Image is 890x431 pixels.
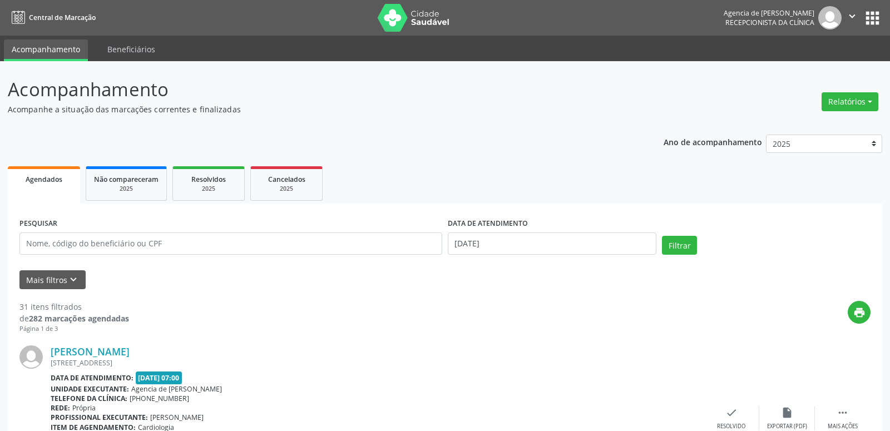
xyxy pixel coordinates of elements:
[19,270,86,290] button: Mais filtroskeyboard_arrow_down
[828,423,858,430] div: Mais ações
[181,185,236,193] div: 2025
[100,39,163,59] a: Beneficiários
[150,413,204,422] span: [PERSON_NAME]
[26,175,62,184] span: Agendados
[837,407,849,419] i: 
[8,8,96,27] a: Central de Marcação
[725,18,814,27] span: Recepcionista da clínica
[19,232,442,255] input: Nome, código do beneficiário ou CPF
[19,324,129,334] div: Página 1 de 3
[51,373,133,383] b: Data de atendimento:
[51,358,704,368] div: [STREET_ADDRESS]
[725,407,738,419] i: check
[191,175,226,184] span: Resolvidos
[8,103,620,115] p: Acompanhe a situação das marcações correntes e finalizadas
[846,10,858,22] i: 
[19,345,43,369] img: img
[724,8,814,18] div: Agencia de [PERSON_NAME]
[818,6,842,29] img: img
[136,371,182,384] span: [DATE] 07:00
[863,8,882,28] button: apps
[848,301,871,324] button: print
[767,423,807,430] div: Exportar (PDF)
[94,175,159,184] span: Não compareceram
[131,384,222,394] span: Agencia de [PERSON_NAME]
[4,39,88,61] a: Acompanhamento
[259,185,314,193] div: 2025
[268,175,305,184] span: Cancelados
[662,236,697,255] button: Filtrar
[19,215,57,232] label: PESQUISAR
[51,403,70,413] b: Rede:
[781,407,793,419] i: insert_drive_file
[19,313,129,324] div: de
[51,345,130,358] a: [PERSON_NAME]
[448,232,656,255] input: Selecione um intervalo
[51,413,148,422] b: Profissional executante:
[717,423,745,430] div: Resolvido
[448,215,528,232] label: DATA DE ATENDIMENTO
[72,403,96,413] span: Própria
[29,313,129,324] strong: 282 marcações agendadas
[51,394,127,403] b: Telefone da clínica:
[94,185,159,193] div: 2025
[29,13,96,22] span: Central de Marcação
[51,384,129,394] b: Unidade executante:
[130,394,189,403] span: [PHONE_NUMBER]
[842,6,863,29] button: 
[822,92,878,111] button: Relatórios
[853,306,866,319] i: print
[19,301,129,313] div: 31 itens filtrados
[664,135,762,148] p: Ano de acompanhamento
[67,274,80,286] i: keyboard_arrow_down
[8,76,620,103] p: Acompanhamento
